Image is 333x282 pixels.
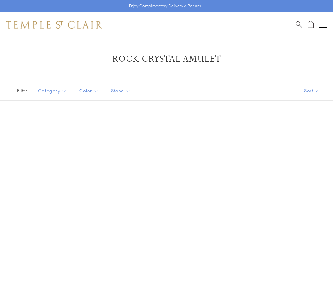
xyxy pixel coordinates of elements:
[319,21,327,29] button: Open navigation
[108,87,135,95] span: Stone
[76,87,103,95] span: Color
[33,84,71,98] button: Category
[35,87,71,95] span: Category
[16,53,317,65] h1: Rock Crystal Amulet
[75,84,103,98] button: Color
[106,84,135,98] button: Stone
[6,21,102,29] img: Temple St. Clair
[290,81,333,100] button: Show sort by
[129,3,201,9] p: Enjoy Complimentary Delivery & Returns
[308,21,314,29] a: Open Shopping Bag
[296,21,302,29] a: Search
